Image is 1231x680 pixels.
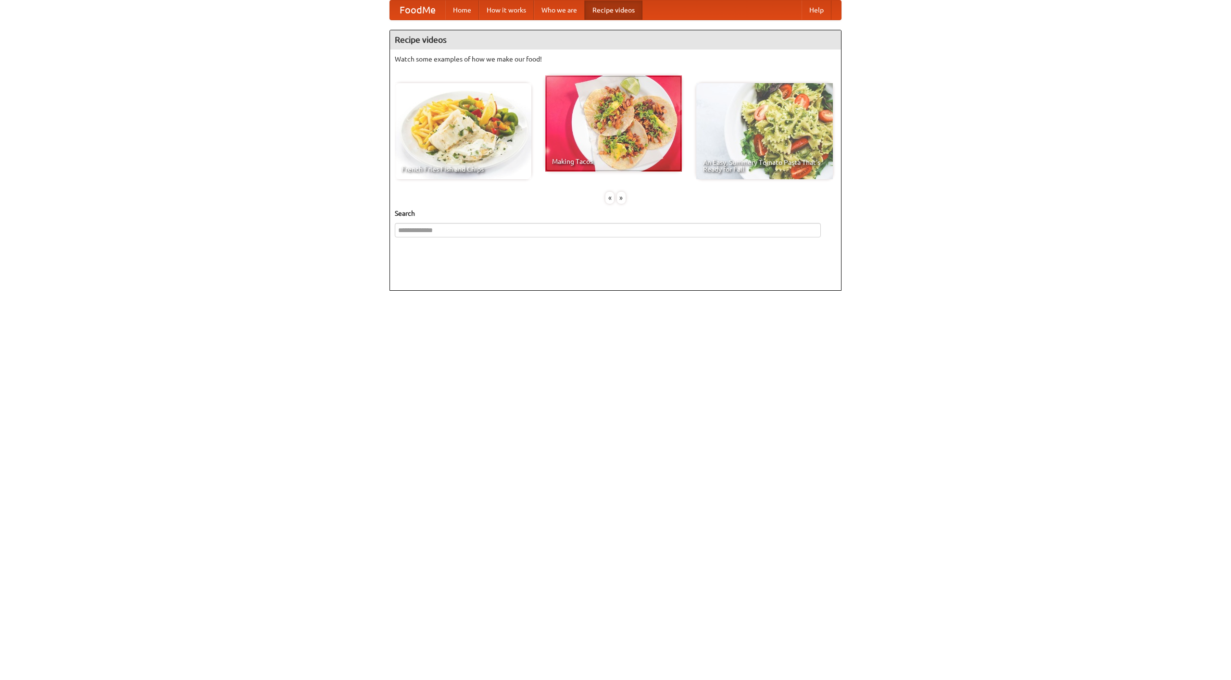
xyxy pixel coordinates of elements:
[605,192,614,204] div: «
[390,0,445,20] a: FoodMe
[395,209,836,218] h5: Search
[445,0,479,20] a: Home
[402,166,525,173] span: French Fries Fish and Chips
[534,0,585,20] a: Who we are
[390,30,841,49] h4: Recipe videos
[479,0,534,20] a: How it works
[696,83,833,179] a: An Easy, Summery Tomato Pasta That's Ready for Fall
[617,192,626,204] div: »
[703,159,826,173] span: An Easy, Summery Tomato Pasta That's Ready for Fall
[552,158,675,165] span: Making Tacos
[395,54,836,64] p: Watch some examples of how we make our food!
[395,83,531,179] a: French Fries Fish and Chips
[802,0,831,20] a: Help
[585,0,642,20] a: Recipe videos
[545,75,682,172] a: Making Tacos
